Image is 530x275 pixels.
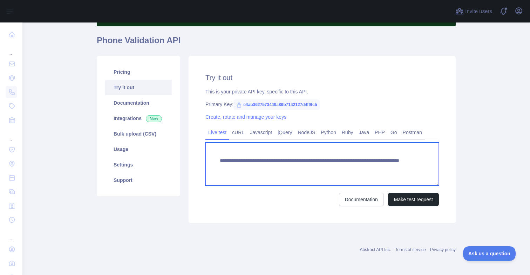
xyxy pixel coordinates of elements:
[233,99,320,110] span: e4ab3627573449a89b7142127d4f9fc5
[105,111,172,126] a: Integrations New
[430,247,456,252] a: Privacy policy
[339,193,384,206] a: Documentation
[463,246,516,261] iframe: Toggle Customer Support
[105,80,172,95] a: Try it out
[360,247,391,252] a: Abstract API Inc.
[105,126,172,142] a: Bulk upload (CSV)
[6,128,17,142] div: ...
[388,193,439,206] button: Make test request
[205,88,439,95] div: This is your private API key, specific to this API.
[105,64,172,80] a: Pricing
[372,127,388,138] a: PHP
[105,172,172,188] a: Support
[400,127,425,138] a: Postman
[356,127,372,138] a: Java
[6,228,17,242] div: ...
[205,101,439,108] div: Primary Key:
[318,127,339,138] a: Python
[247,127,275,138] a: Javascript
[205,73,439,83] h2: Try it out
[275,127,295,138] a: jQuery
[295,127,318,138] a: NodeJS
[105,95,172,111] a: Documentation
[395,247,426,252] a: Terms of service
[205,127,229,138] a: Live test
[146,115,162,122] span: New
[205,114,286,120] a: Create, rotate and manage your keys
[105,157,172,172] a: Settings
[388,127,400,138] a: Go
[229,127,247,138] a: cURL
[97,35,456,52] h1: Phone Validation API
[454,6,494,17] button: Invite users
[6,42,17,56] div: ...
[105,142,172,157] a: Usage
[339,127,356,138] a: Ruby
[465,7,492,15] span: Invite users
